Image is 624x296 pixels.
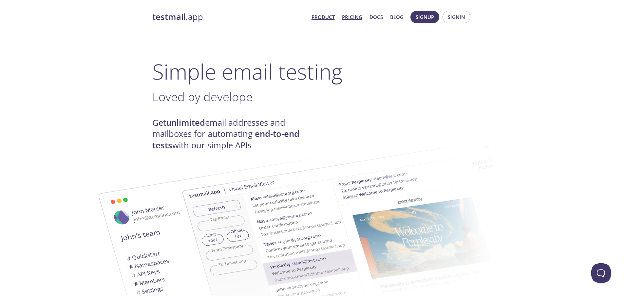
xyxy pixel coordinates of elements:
[152,59,472,84] h1: Simple email testing
[312,13,335,21] a: Product
[369,13,383,21] a: Docs
[152,11,306,23] a: testmail.app
[448,13,465,21] span: Signin
[416,13,434,21] span: Signup
[152,11,186,23] strong: testmail
[166,117,205,128] strong: unlimited
[390,13,404,21] a: Blog
[152,88,253,105] span: Loved by develope
[410,11,439,23] button: Signup
[443,11,470,23] button: Signin
[152,117,312,151] h4: Get email addresses and mailboxes for automating with our simple APIs
[591,263,611,283] iframe: Help Scout Beacon - Open
[342,13,362,21] a: Pricing
[152,128,299,151] strong: end-to-end tests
